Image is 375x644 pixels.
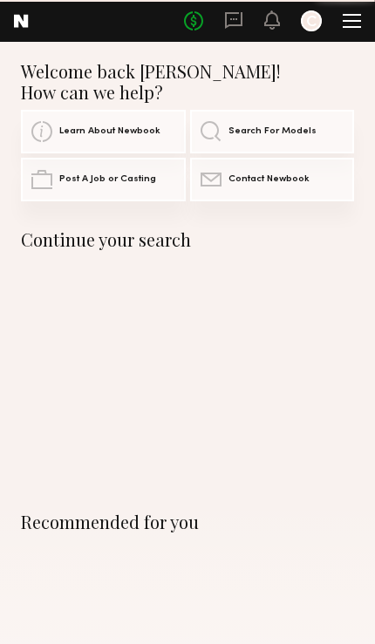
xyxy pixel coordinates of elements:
[59,174,156,185] span: Post A Job or Casting
[21,512,354,532] div: Recommended for you
[21,158,186,201] a: Post A Job or Casting
[21,61,354,103] div: Welcome back [PERSON_NAME]! How can we help?
[59,126,160,137] span: Learn About Newbook
[190,158,355,201] a: Contact Newbook
[21,229,354,250] div: Continue your search
[228,126,317,137] span: Search For Models
[228,174,310,185] span: Contact Newbook
[190,110,355,153] a: Search For Models
[301,10,322,31] a: C
[21,110,186,153] a: Learn About Newbook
